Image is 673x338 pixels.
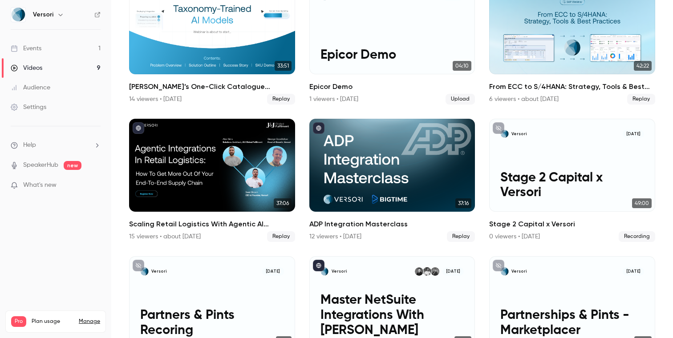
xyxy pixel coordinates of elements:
div: 12 viewers • [DATE] [309,232,361,241]
span: [DATE] [442,267,464,276]
span: new [64,161,81,170]
h2: ADP Integration Masterclass [309,219,475,229]
button: unpublished [493,260,504,271]
img: Partners & Pints Recoring [140,267,149,276]
p: Master NetSuite Integrations With [PERSON_NAME] [320,293,464,338]
button: published [133,122,144,134]
div: Videos [11,64,42,72]
span: Pro [11,316,26,327]
h2: Epicor Demo [309,81,475,92]
a: 37:16ADP Integration Masterclass12 viewers • [DATE]Replay [309,119,475,242]
span: Plan usage [32,318,73,325]
iframe: Noticeable Trigger [90,181,101,189]
p: Versori [511,131,527,137]
span: Replay [267,94,295,105]
span: 49:00 [632,198,652,208]
li: help-dropdown-opener [11,141,101,150]
div: 0 viewers • [DATE] [489,232,540,241]
span: Recording [619,231,655,242]
p: Versori [151,269,167,274]
span: [DATE] [262,267,284,276]
span: 37:16 [455,198,471,208]
h6: Versori [33,10,53,19]
img: Partnerships & Pints - Marketplacer [500,267,509,276]
span: Help [23,141,36,150]
p: Stage 2 Capital x Versori [500,171,644,201]
button: published [313,260,324,271]
div: 14 viewers • [DATE] [129,95,182,104]
li: ADP Integration Masterclass [309,119,475,242]
li: Scaling Retail Logistics With Agentic AI Integrations: A Deep Dive With J&J Global [129,119,295,242]
span: 37:06 [274,198,292,208]
div: Audience [11,83,50,92]
a: Manage [79,318,100,325]
span: 04:10 [453,61,471,71]
div: 1 viewers • [DATE] [309,95,358,104]
span: Replay [267,231,295,242]
span: What's new [23,181,57,190]
img: Stage 2 Capital x Versori [500,130,509,138]
div: Settings [11,103,46,112]
h2: Scaling Retail Logistics With Agentic AI Integrations: A Deep Dive With J&J Global [129,219,295,229]
h2: [PERSON_NAME]’s One-Click Catalogue Integration: Solving Marketplace Data Challenges at Scale [129,81,295,92]
div: 15 viewers • about [DATE] [129,232,201,241]
span: Replay [447,231,475,242]
span: Replay [627,94,655,105]
img: Versori [11,8,25,22]
span: 33:51 [275,61,292,71]
div: 6 viewers • about [DATE] [489,95,559,104]
li: Stage 2 Capital x Versori [489,119,655,242]
img: Sean Brown [423,267,431,276]
button: unpublished [133,260,144,271]
p: Versori [332,269,347,274]
h2: Stage 2 Capital x Versori [489,219,655,229]
span: [DATE] [623,130,644,138]
span: Upload [446,94,475,105]
a: SpeakerHub [23,161,58,170]
img: George Goodfellow [415,267,423,276]
button: unpublished [493,122,504,134]
p: Epicor Demo [320,48,464,63]
img: Maureen Johnson [431,267,439,276]
h2: From ECC to S/4HANA: Strategy, Tools & Best Practices [489,81,655,92]
div: Events [11,44,41,53]
span: [DATE] [623,267,644,276]
a: Stage 2 Capital x VersoriVersori[DATE]Stage 2 Capital x Versori49:00Stage 2 Capital x Versori0 vi... [489,119,655,242]
img: Master NetSuite Integrations With Versori [320,267,329,276]
a: 37:06Scaling Retail Logistics With Agentic AI Integrations: A Deep Dive With J&J Global15 viewers... [129,119,295,242]
span: 42:22 [634,61,652,71]
button: published [313,122,324,134]
p: Versori [511,269,527,274]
